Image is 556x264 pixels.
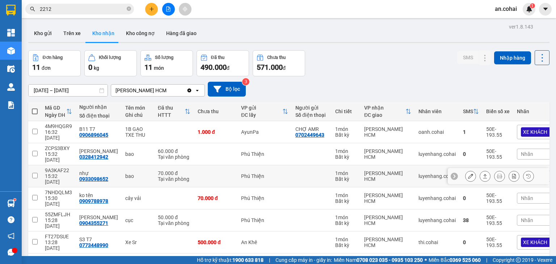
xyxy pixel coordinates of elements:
div: ver 1.8.143 [509,23,533,31]
div: Ghi chú [125,112,151,118]
div: bao [125,151,151,157]
div: Số điện thoại [79,113,118,119]
span: aim [182,7,188,12]
input: Tìm tên, số ĐT hoặc mã đơn [40,5,125,13]
div: 1 món [335,192,357,198]
div: Chưa thu [267,55,286,60]
div: 0 [463,195,479,201]
div: Sửa đơn hàng [465,171,476,182]
div: 4M9HQGR9 [45,123,72,129]
div: 50E-193.55 [486,126,510,138]
div: Xe Sr [125,239,151,245]
button: caret-down [539,3,552,16]
div: VP gửi [241,105,282,111]
span: question-circle [8,216,14,223]
button: Kho gửi [28,25,58,42]
div: quang thảo [79,148,118,154]
div: 55ZMFLJH [45,212,72,217]
div: TXE THU [125,132,151,138]
div: cây vải [125,195,151,201]
div: Bất kỳ [335,242,357,248]
input: Select a date range. [29,85,108,96]
div: Chi tiết [335,108,357,114]
button: file-add [162,3,175,16]
div: Tại văn phòng [158,154,190,160]
img: warehouse-icon [7,65,15,73]
div: 0906896045 [79,132,108,138]
div: 0933098652 [79,176,108,182]
div: 1 món [335,214,357,220]
button: Nhập hàng [494,51,531,64]
img: warehouse-icon [7,83,15,91]
div: Phú Thiện [241,195,288,201]
div: 0328412942 [79,154,108,160]
div: 50E-193.55 [486,237,510,248]
img: icon-new-feature [526,6,532,12]
div: 0909788978 [79,198,108,204]
strong: 0369 525 060 [450,257,481,263]
div: 1 [463,129,479,135]
div: Đơn hàng [43,55,63,60]
span: message [8,249,14,256]
button: Đơn hàng11đơn [28,50,81,76]
div: cục [125,217,151,223]
div: 60.000 đ [158,148,190,154]
div: 1 món [335,148,357,154]
div: 38 [463,217,479,223]
span: file-add [166,7,171,12]
div: 9A3KAF22 [45,167,72,173]
span: close-circle [127,6,131,13]
div: Phú Thiện [241,173,288,179]
button: aim [179,3,191,16]
div: CHỢ AMR [295,126,328,132]
span: 11 [144,63,152,72]
div: Ngày ĐH [45,112,66,118]
div: 1.000 đ [198,129,234,135]
button: Bộ lọc [208,82,246,97]
div: Mã GD [45,105,66,111]
div: 0773448990 [79,242,108,248]
span: close-circle [127,7,131,11]
div: [PERSON_NAME] HCM [364,237,411,248]
div: VP nhận [364,105,405,111]
svg: open [194,88,200,93]
span: caret-down [542,6,549,12]
button: Khối lượng0kg [84,50,137,76]
div: SMS [463,108,473,114]
div: 70.000 đ [198,195,234,201]
div: 0 [463,151,479,157]
div: B11 T7 [79,126,118,132]
th: Toggle SortBy [361,102,415,121]
div: [PERSON_NAME] HCM [364,192,411,204]
div: 0 [463,239,479,245]
svg: Clear value [186,88,192,93]
img: warehouse-icon [7,200,15,207]
button: Hàng đã giao [160,25,202,42]
span: an.cohai [489,4,523,13]
span: kg [94,65,99,71]
div: ko tên [79,192,118,198]
div: Người nhận [79,104,118,110]
span: đ [283,65,286,71]
span: 571.000 [257,63,283,72]
div: 50E-193.55 [486,148,510,160]
strong: 0708 023 035 - 0935 103 250 [357,257,423,263]
div: Bất kỳ [335,176,357,182]
span: Hỗ trợ kỹ thuật: [197,256,264,264]
div: bao [125,173,151,179]
div: luyenhang.cohai [418,217,456,223]
div: Nhân viên [418,108,456,114]
div: Bất kỳ [335,154,357,160]
div: 1 món [335,126,357,132]
div: Z96N23E7 [45,256,72,261]
div: S3 T7 [79,237,118,242]
th: Toggle SortBy [459,102,483,121]
div: 16:32 [DATE] [45,129,72,141]
span: 11 [32,63,40,72]
button: Trên xe [58,25,87,42]
img: dashboard-icon [7,29,15,37]
div: 0904355271 [79,220,108,226]
div: An Khê [241,239,288,245]
th: Toggle SortBy [237,102,292,121]
button: Số lượng11món [140,50,193,76]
